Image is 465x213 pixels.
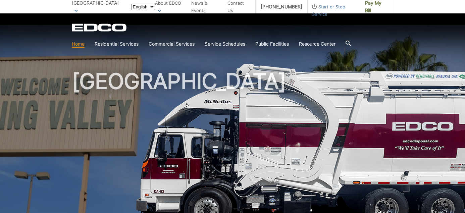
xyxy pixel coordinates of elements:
[72,40,85,48] a: Home
[255,40,289,48] a: Public Facilities
[205,40,245,48] a: Service Schedules
[149,40,195,48] a: Commercial Services
[72,23,127,32] a: EDCD logo. Return to the homepage.
[95,40,139,48] a: Residential Services
[299,40,335,48] a: Resource Center
[131,4,155,10] select: Select a language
